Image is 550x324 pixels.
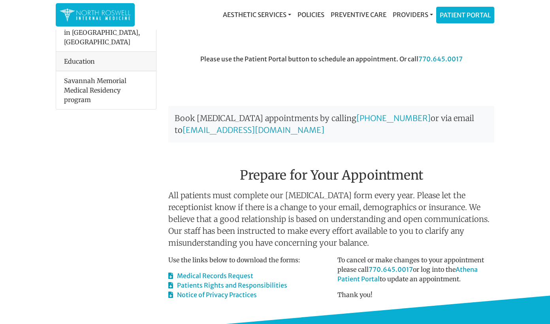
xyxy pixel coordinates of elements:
a: 770.645.0017 [418,55,463,63]
a: Medical Records Request [168,272,253,280]
p: Thank you! [337,290,495,299]
a: Preventive Care [328,7,390,23]
p: Book [MEDICAL_DATA] appointments by calling or via email to [168,106,494,142]
a: Aesthetic Services [220,7,294,23]
li: Savannah Memorial Medical Residency program [56,71,156,109]
a: Athena Patient Portal [337,265,478,283]
a: [PHONE_NUMBER] [356,113,431,123]
a: 770.645.0017 [369,265,413,273]
a: Patients Rights and Responsibilities [168,281,287,289]
div: Please use the Patient Portal button to schedule an appointment. Or call [162,54,500,99]
a: Providers [390,7,436,23]
div: Education [56,52,156,71]
img: North Roswell Internal Medicine [60,7,131,23]
a: [EMAIL_ADDRESS][DOMAIN_NAME] [183,125,324,135]
a: Policies [294,7,328,23]
a: Notice of Privacy Practices [168,291,257,299]
a: Patient Portal [437,7,494,23]
h2: Prepare for Your Appointment [168,149,494,186]
p: All patients must complete our [MEDICAL_DATA] form every year. Please let the receptionist know i... [168,189,494,249]
p: Use the links below to download the forms: [168,255,326,265]
p: To cancel or make changes to your appointment please call or log into the to update an appointment. [337,255,495,284]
